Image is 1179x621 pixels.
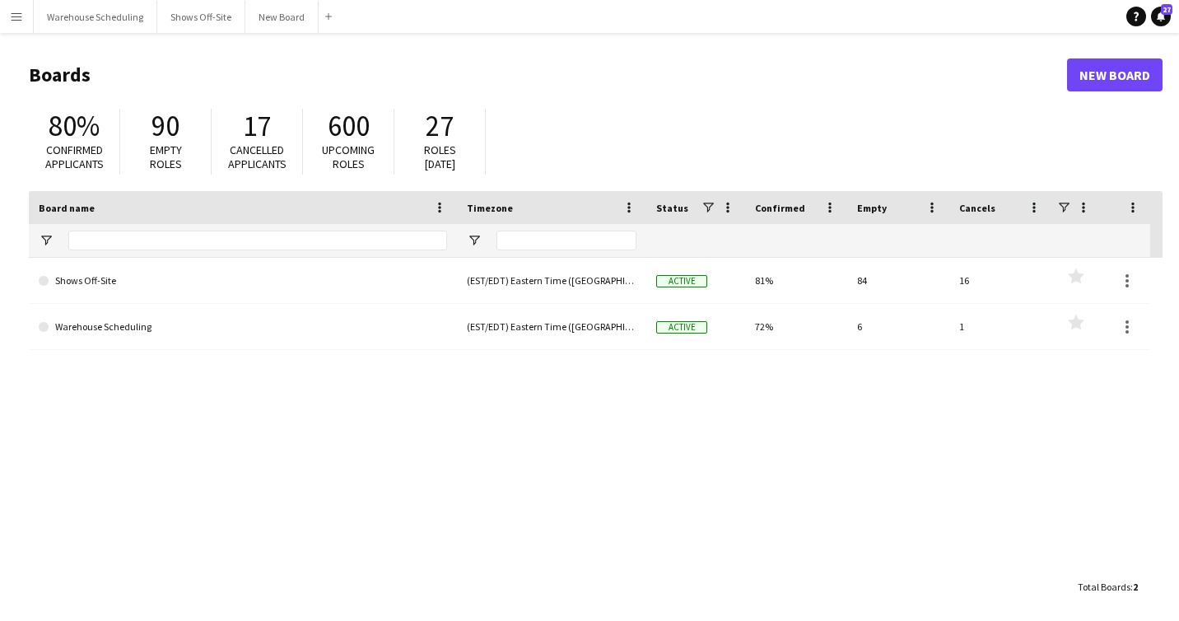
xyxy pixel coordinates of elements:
a: New Board [1067,58,1163,91]
span: Empty [857,202,887,214]
button: Warehouse Scheduling [34,1,157,33]
button: Shows Off-Site [157,1,245,33]
span: 2 [1133,581,1138,593]
span: 17 [243,108,271,144]
input: Board name Filter Input [68,231,447,250]
span: Cancels [959,202,995,214]
span: 27 [1161,4,1172,15]
a: Warehouse Scheduling [39,304,447,350]
div: 72% [745,304,847,349]
div: : [1078,571,1138,603]
span: Upcoming roles [322,142,375,171]
a: 27 [1151,7,1171,26]
button: Open Filter Menu [39,233,54,248]
span: Confirmed applicants [45,142,104,171]
a: Shows Off-Site [39,258,447,304]
span: 27 [426,108,454,144]
span: Board name [39,202,95,214]
h1: Boards [29,63,1067,87]
div: 6 [847,304,949,349]
button: Open Filter Menu [467,233,482,248]
div: 81% [745,258,847,303]
span: Status [656,202,688,214]
input: Timezone Filter Input [496,231,636,250]
div: 84 [847,258,949,303]
span: Active [656,321,707,334]
span: 600 [328,108,370,144]
span: Timezone [467,202,513,214]
span: Confirmed [755,202,805,214]
div: (EST/EDT) Eastern Time ([GEOGRAPHIC_DATA] & [GEOGRAPHIC_DATA]) [457,304,646,349]
div: 16 [949,258,1051,303]
span: Empty roles [150,142,182,171]
span: Active [656,275,707,287]
span: Roles [DATE] [424,142,456,171]
span: 90 [151,108,179,144]
span: Cancelled applicants [228,142,287,171]
div: (EST/EDT) Eastern Time ([GEOGRAPHIC_DATA] & [GEOGRAPHIC_DATA]) [457,258,646,303]
span: 80% [49,108,100,144]
span: Total Boards [1078,581,1130,593]
button: New Board [245,1,319,33]
div: 1 [949,304,1051,349]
